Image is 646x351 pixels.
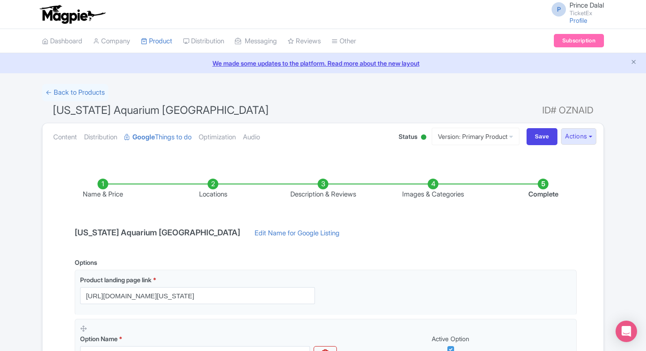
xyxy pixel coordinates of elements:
span: ID# OZNAID [542,101,593,119]
button: Actions [561,128,596,145]
span: Status [399,132,417,141]
input: Save [527,128,558,145]
small: TicketEx [569,10,604,16]
a: GoogleThings to do [124,123,191,151]
a: Product [141,29,172,54]
span: [US_STATE] Aquarium [GEOGRAPHIC_DATA] [53,104,269,117]
div: Open Intercom Messenger [616,321,637,342]
a: Content [53,123,77,151]
li: Description & Reviews [268,179,378,200]
a: Profile [569,17,587,24]
a: P Prince Dalal TicketEx [546,2,604,16]
span: Prince Dalal [569,1,604,9]
a: Optimization [199,123,236,151]
a: Reviews [288,29,321,54]
a: Audio [243,123,260,151]
a: We made some updates to the platform. Read more about the new layout [5,58,641,68]
a: Dashboard [42,29,82,54]
a: Messaging [235,29,277,54]
h4: [US_STATE] Aquarium [GEOGRAPHIC_DATA] [69,228,246,237]
span: P [552,2,566,17]
span: Option Name [80,335,118,343]
a: Other [331,29,356,54]
span: Active Option [432,335,469,343]
div: Active [419,131,428,145]
li: Images & Categories [378,179,488,200]
input: Product landing page link [80,287,315,304]
a: Subscription [554,34,604,47]
li: Complete [488,179,598,200]
a: ← Back to Products [42,84,108,101]
a: Company [93,29,130,54]
a: Edit Name for Google Listing [246,228,348,242]
button: Close announcement [630,58,637,68]
span: Product landing page link [80,276,152,284]
img: logo-ab69f6fb50320c5b225c76a69d11143b.png [38,4,107,24]
a: Version: Primary Product [432,128,519,145]
li: Locations [158,179,268,200]
a: Distribution [183,29,224,54]
a: Distribution [84,123,117,151]
li: Name & Price [48,179,158,200]
strong: Google [132,132,155,142]
div: Options [75,258,97,267]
